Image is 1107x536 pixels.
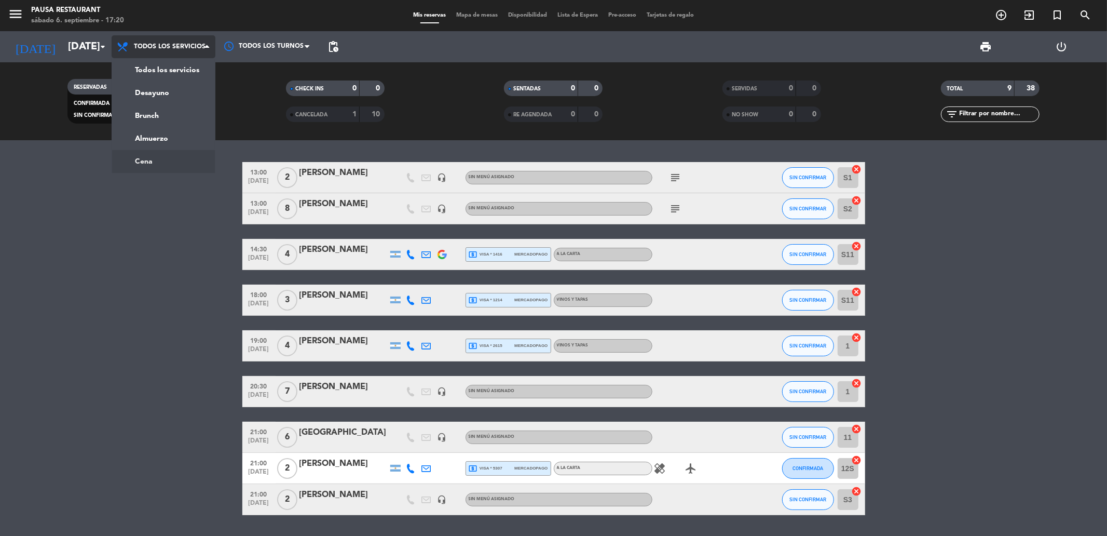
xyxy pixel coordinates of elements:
span: SIN CONFIRMAR [789,206,826,211]
strong: 0 [376,85,382,92]
span: Sin menú asignado [469,175,515,179]
div: [PERSON_NAME] [299,334,388,348]
div: [PERSON_NAME] [299,243,388,257]
span: 2 [277,458,297,479]
strong: 0 [594,85,600,92]
i: cancel [852,164,862,175]
span: mercadopago [514,251,548,258]
span: SIN CONFIRMAR [789,497,826,502]
span: Disponibilidad [503,12,552,18]
i: cancel [852,455,862,465]
span: A LA CARTA [557,466,581,470]
strong: 10 [372,111,382,118]
span: CONFIRMADA [74,101,110,106]
span: [DATE] [246,346,272,358]
span: 2 [277,167,297,188]
i: cancel [852,287,862,297]
i: local_atm [469,341,478,351]
span: Todos los servicios [134,43,206,50]
strong: 0 [813,111,819,118]
strong: 0 [789,85,793,92]
span: Mis reservas [408,12,451,18]
i: headset_mic [438,173,447,182]
button: SIN CONFIRMAR [782,489,834,510]
span: SIN CONFIRMAR [74,113,115,118]
i: menu [8,6,23,22]
span: 4 [277,336,297,356]
span: RE AGENDADA [513,112,552,117]
span: 8 [277,198,297,219]
i: cancel [852,241,862,251]
button: SIN CONFIRMAR [782,198,834,219]
span: A LA CARTA [557,252,581,256]
strong: 38 [1027,85,1037,92]
span: SIN CONFIRMAR [789,434,826,440]
button: SIN CONFIRMAR [782,167,834,188]
span: CHECK INS [295,86,324,91]
i: subject [669,171,682,184]
button: SIN CONFIRMAR [782,244,834,265]
a: Brunch [112,104,215,127]
span: pending_actions [327,41,339,53]
button: SIN CONFIRMAR [782,427,834,448]
button: SIN CONFIRMAR [782,290,834,311]
span: [DATE] [246,300,272,312]
i: headset_mic [438,387,447,396]
span: 13:00 [246,166,272,178]
span: NO SHOW [732,112,758,117]
button: SIN CONFIRMAR [782,336,834,356]
div: LOG OUT [1023,31,1099,62]
span: Tarjetas de regalo [641,12,699,18]
span: SIN CONFIRMAR [789,343,826,349]
strong: 0 [352,85,357,92]
div: [GEOGRAPHIC_DATA] [299,426,388,439]
div: [PERSON_NAME] [299,166,388,180]
span: CANCELADA [295,112,327,117]
input: Filtrar por nombre... [959,109,1039,120]
i: cancel [852,486,862,497]
span: [DATE] [246,500,272,512]
span: [DATE] [246,254,272,266]
i: [DATE] [8,35,63,58]
span: Sin menú asignado [469,206,515,210]
i: cancel [852,424,862,434]
i: local_atm [469,296,478,305]
span: SIN CONFIRMAR [789,388,826,394]
a: Cena [112,150,215,173]
strong: 9 [1007,85,1012,92]
i: healing [654,462,666,475]
i: local_atm [469,464,478,473]
span: Sin menú asignado [469,435,515,439]
i: subject [669,203,682,215]
span: VINOS Y TAPAS [557,343,589,347]
span: Pre-acceso [603,12,641,18]
span: 20:30 [246,380,272,392]
strong: 0 [813,85,819,92]
strong: 0 [571,85,575,92]
span: 21:00 [246,425,272,437]
div: [PERSON_NAME] [299,289,388,302]
i: cancel [852,378,862,388]
span: SENTADAS [513,86,541,91]
span: VINOS Y TAPAS [557,298,589,302]
span: 19:00 [246,334,272,346]
span: 18:00 [246,288,272,300]
span: 7 [277,381,297,402]
span: mercadopago [514,297,548,303]
span: [DATE] [246,437,272,449]
span: SERVIDAS [732,86,757,91]
a: Almuerzo [112,127,215,150]
div: [PERSON_NAME] [299,457,388,471]
i: cancel [852,195,862,206]
i: cancel [852,332,862,343]
span: Lista de Espera [552,12,603,18]
span: SIN CONFIRMAR [789,175,826,180]
span: RESERVADAS [74,85,107,90]
span: 21:00 [246,488,272,500]
span: mercadopago [514,342,548,349]
i: exit_to_app [1023,9,1035,21]
i: search [1079,9,1091,21]
span: CONFIRMADA [792,465,823,471]
i: headset_mic [438,495,447,504]
span: TOTAL [947,86,963,91]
